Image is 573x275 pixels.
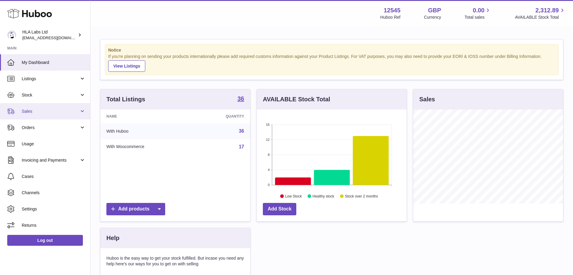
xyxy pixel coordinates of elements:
span: Settings [22,206,86,212]
span: Total sales [464,14,491,20]
a: Log out [7,235,83,246]
span: AVAILABLE Stock Total [515,14,566,20]
strong: Notice [108,47,555,53]
p: Huboo is the easy way to get your stock fulfilled. But incase you need any help here's our ways f... [106,255,244,267]
a: Add products [106,203,165,215]
a: 36 [239,128,244,134]
strong: GBP [428,6,441,14]
text: 8 [268,153,269,156]
text: Healthy stock [313,194,335,198]
a: View Listings [108,60,145,72]
span: Invoicing and Payments [22,157,79,163]
span: Listings [22,76,79,82]
th: Quantity [193,109,250,123]
span: Stock [22,92,79,98]
div: If you're planning on sending your products internationally please add required customs informati... [108,54,555,72]
text: 12 [266,138,269,141]
span: Returns [22,223,86,228]
strong: 12545 [384,6,401,14]
text: 16 [266,123,269,126]
h3: AVAILABLE Stock Total [263,95,330,103]
span: My Dashboard [22,60,86,65]
a: 17 [239,144,244,149]
span: Usage [22,141,86,147]
th: Name [100,109,193,123]
text: 4 [268,168,269,172]
h3: Help [106,234,119,242]
span: Cases [22,174,86,179]
span: 0.00 [473,6,485,14]
text: 0 [268,183,269,187]
span: Channels [22,190,86,196]
span: Sales [22,109,79,114]
span: [EMAIL_ADDRESS][DOMAIN_NAME] [22,35,89,40]
a: 36 [238,96,244,103]
text: Stock over 2 months [345,194,378,198]
strong: 36 [238,96,244,102]
div: Currency [424,14,441,20]
span: 2,312.89 [535,6,559,14]
h3: Total Listings [106,95,145,103]
img: clinton@newgendirect.com [7,30,16,40]
td: With Huboo [100,123,193,139]
a: Add Stock [263,203,296,215]
span: Orders [22,125,79,131]
div: Huboo Ref [380,14,401,20]
a: 0.00 Total sales [464,6,491,20]
a: 2,312.89 AVAILABLE Stock Total [515,6,566,20]
h3: Sales [419,95,435,103]
td: With Woocommerce [100,139,193,155]
div: HLA Labs Ltd [22,29,77,41]
text: Low Stock [285,194,302,198]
